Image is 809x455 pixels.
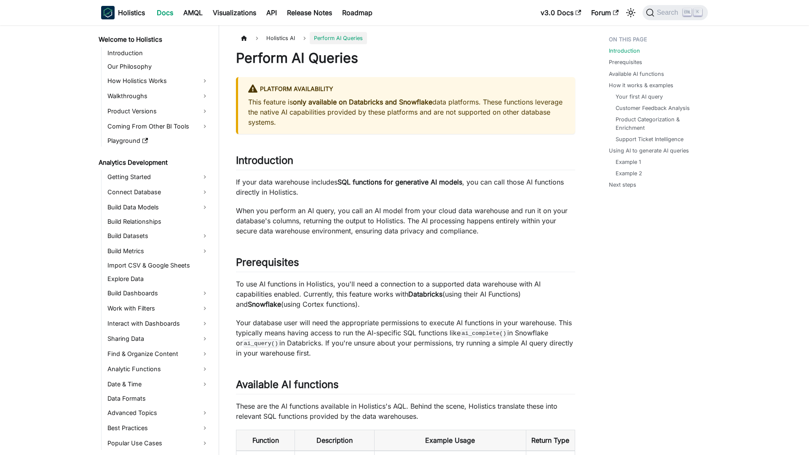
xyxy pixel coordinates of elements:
a: Best Practices [105,421,212,435]
a: Playground [105,135,212,147]
a: v3.0 Docs [536,6,586,19]
a: Release Notes [282,6,337,19]
a: Find & Organize Content [105,347,212,361]
strong: Databricks [408,290,442,298]
nav: Breadcrumbs [236,32,575,44]
b: Holistics [118,8,145,18]
strong: Snowflake [248,300,281,308]
a: Roadmap [337,6,378,19]
a: Build Datasets [105,229,212,243]
a: Analytic Functions [105,362,212,376]
p: If your data warehouse includes , you can call those AI functions directly in Holistics. [236,177,575,197]
img: Holistics [101,6,115,19]
a: Walkthroughs [105,89,212,103]
a: How Holistics Works [105,74,212,88]
a: Example 1 [616,158,641,166]
a: Coming From Other BI Tools [105,120,212,133]
a: Next steps [609,181,636,189]
a: Customer Feedback Analysis [616,104,690,112]
button: Switch between dark and light mode (currently light mode) [624,6,638,19]
a: Build Dashboards [105,286,212,300]
a: Welcome to Holistics [96,34,212,45]
kbd: K [694,8,702,16]
a: Popular Use Cases [105,436,212,450]
p: To use AI functions in Holistics, you'll need a connection to a supported data warehouse with AI ... [236,279,575,309]
a: Visualizations [208,6,261,19]
strong: only available on Databricks and Snowflake [293,98,432,106]
a: Home page [236,32,252,44]
a: Interact with Dashboards [105,317,212,330]
nav: Docs sidebar [93,25,219,455]
p: These are the AI functions available in Holistics's AQL. Behind the scene, Holistics translate th... [236,401,575,421]
th: Description [295,430,375,451]
span: Search [654,9,683,16]
th: Example Usage [374,430,526,451]
a: Forum [586,6,624,19]
a: Analytics Development [96,157,212,169]
a: Introduction [105,47,212,59]
a: Prerequisites [609,58,642,66]
a: Work with Filters [105,302,212,315]
a: Our Philosophy [105,61,212,72]
a: How it works & examples [609,81,673,89]
h2: Introduction [236,154,575,170]
a: Build Metrics [105,244,212,258]
a: Product Versions [105,104,212,118]
a: Product Categorization & Enrichment [616,115,699,131]
h1: Perform AI Queries [236,50,575,67]
h2: Available AI functions [236,378,575,394]
a: Using AI to generate AI queries [609,147,689,155]
a: Advanced Topics [105,406,212,420]
a: Docs [152,6,178,19]
a: Data Formats [105,393,212,404]
p: Your database user will need the appropriate permissions to execute AI functions in your warehous... [236,318,575,358]
span: Holistics AI [262,32,299,44]
code: ai_query() [243,339,279,348]
span: Perform AI Queries [310,32,367,44]
a: Introduction [609,47,640,55]
a: Your first AI query [616,93,663,101]
a: Example 2 [616,169,642,177]
a: API [261,6,282,19]
a: Connect Database [105,185,212,199]
a: Build Data Models [105,201,212,214]
p: This feature is data platforms. These functions leverage the native AI capabilities provided by t... [248,97,565,127]
a: AMQL [178,6,208,19]
a: Available AI functions [609,70,664,78]
strong: SQL functions for generative AI models [338,178,462,186]
div: Platform Availability [248,84,565,95]
code: ai_complete() [461,329,507,337]
a: Support Ticket Intelligence [616,135,683,143]
th: Return Type [526,430,575,451]
th: Function [236,430,295,451]
a: Explore Data [105,273,212,285]
h2: Prerequisites [236,256,575,272]
a: Sharing Data [105,332,212,345]
a: Date & Time [105,377,212,391]
a: Import CSV & Google Sheets [105,260,212,271]
a: Build Relationships [105,216,212,227]
p: When you perform an AI query, you call an AI model from your cloud data warehouse and run it on y... [236,206,575,236]
button: Search (Ctrl+K) [643,5,708,20]
a: Getting Started [105,170,212,184]
a: HolisticsHolistics [101,6,145,19]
